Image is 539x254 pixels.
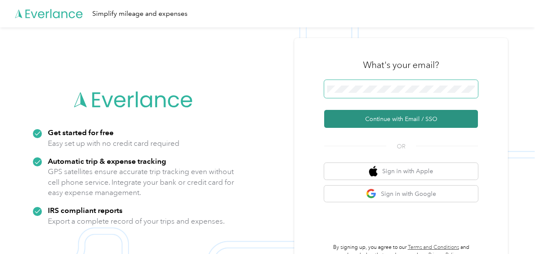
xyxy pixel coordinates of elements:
a: Terms and Conditions [408,244,459,251]
h3: What's your email? [363,59,439,71]
strong: IRS compliant reports [48,206,123,215]
button: Continue with Email / SSO [324,110,478,128]
span: OR [386,142,416,151]
p: GPS satellites ensure accurate trip tracking even without cell phone service. Integrate your bank... [48,166,234,198]
p: Export a complete record of your trips and expenses. [48,216,225,227]
img: google logo [366,189,377,199]
p: Easy set up with no credit card required [48,138,179,149]
strong: Get started for free [48,128,114,137]
button: google logoSign in with Google [324,186,478,202]
img: apple logo [369,166,378,177]
div: Simplify mileage and expenses [92,9,187,19]
button: apple logoSign in with Apple [324,163,478,180]
strong: Automatic trip & expense tracking [48,157,166,165]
